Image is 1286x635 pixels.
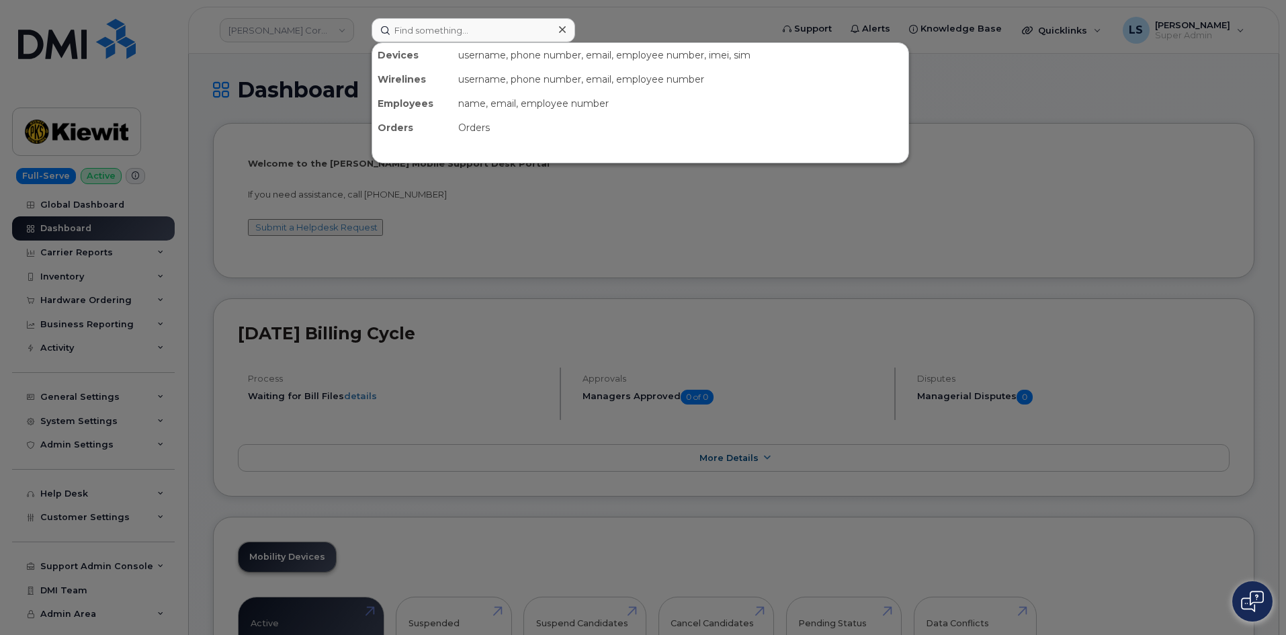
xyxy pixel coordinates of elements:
div: username, phone number, email, employee number [453,67,908,91]
div: name, email, employee number [453,91,908,116]
div: Orders [453,116,908,140]
div: Wirelines [372,67,453,91]
img: Open chat [1241,591,1264,612]
div: username, phone number, email, employee number, imei, sim [453,43,908,67]
div: Orders [372,116,453,140]
div: Employees [372,91,453,116]
div: Devices [372,43,453,67]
